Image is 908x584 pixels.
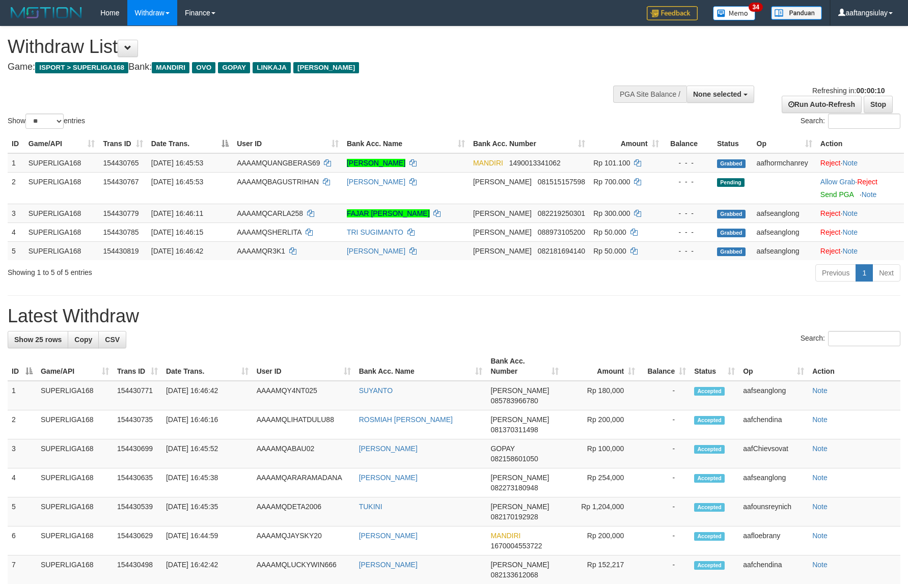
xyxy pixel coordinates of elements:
[253,526,355,555] td: AAAAMQJAYSKY20
[37,352,113,381] th: Game/API: activate to sort column ascending
[856,264,873,282] a: 1
[842,209,858,217] a: Note
[162,439,253,468] td: [DATE] 16:45:52
[473,228,532,236] span: [PERSON_NAME]
[639,526,690,555] td: -
[828,331,900,346] input: Search:
[667,246,709,256] div: - - -
[152,62,189,73] span: MANDIRI
[103,247,139,255] span: 154430819
[490,484,538,492] span: Copy 082273180948 to clipboard
[8,241,24,260] td: 5
[24,134,99,153] th: Game/API: activate to sort column ascending
[147,134,233,153] th: Date Trans.: activate to sort column descending
[8,204,24,223] td: 3
[103,159,139,167] span: 154430765
[347,247,405,255] a: [PERSON_NAME]
[8,134,24,153] th: ID
[820,178,857,186] span: ·
[103,209,139,217] span: 154430779
[237,247,285,255] span: AAAAMQR3K1
[37,381,113,410] td: SUPERLIGA168
[856,87,885,95] strong: 00:00:10
[253,381,355,410] td: AAAAMQY4NT025
[694,532,725,541] span: Accepted
[509,159,561,167] span: Copy 1490013341062 to clipboard
[473,178,532,186] span: [PERSON_NAME]
[828,114,900,129] input: Search:
[815,264,856,282] a: Previous
[647,6,698,20] img: Feedback.jpg
[359,503,382,511] a: TUKINI
[490,426,538,434] span: Copy 081370311498 to clipboard
[490,571,538,579] span: Copy 082133612068 to clipboard
[359,561,418,569] a: [PERSON_NAME]
[820,228,841,236] a: Reject
[739,381,808,410] td: aafseanglong
[717,210,746,218] span: Grabbed
[359,415,453,424] a: ROSMIAH [PERSON_NAME]
[713,134,753,153] th: Status
[563,381,639,410] td: Rp 180,000
[218,62,250,73] span: GOPAY
[113,497,162,526] td: 154430539
[753,134,816,153] th: Op: activate to sort column ascending
[694,445,725,454] span: Accepted
[490,561,549,569] span: [PERSON_NAME]
[693,90,741,98] span: None selected
[8,37,595,57] h1: Withdraw List
[103,228,139,236] span: 154430785
[8,439,37,468] td: 3
[237,159,320,167] span: AAAAMQUANGBERAS69
[490,542,542,550] span: Copy 1670004553722 to clipboard
[538,209,585,217] span: Copy 082219250301 to clipboard
[857,178,877,186] a: Reject
[820,159,841,167] a: Reject
[812,503,828,511] a: Note
[359,386,393,395] a: SUYANTO
[739,497,808,526] td: aafounsreynich
[753,153,816,173] td: aafhormchanrey
[162,468,253,497] td: [DATE] 16:45:38
[667,208,709,218] div: - - -
[343,134,469,153] th: Bank Acc. Name: activate to sort column ascending
[639,497,690,526] td: -
[717,159,746,168] span: Grabbed
[639,381,690,410] td: -
[739,526,808,555] td: aafloebrany
[8,526,37,555] td: 6
[253,497,355,526] td: AAAAMQDETA2006
[24,204,99,223] td: SUPERLIGA168
[151,209,203,217] span: [DATE] 16:46:11
[563,468,639,497] td: Rp 254,000
[253,62,291,73] span: LINKAJA
[842,159,858,167] a: Note
[816,172,904,204] td: ·
[639,468,690,497] td: -
[563,352,639,381] th: Amount: activate to sort column ascending
[812,561,828,569] a: Note
[563,497,639,526] td: Rp 1,204,000
[749,3,762,12] span: 34
[151,247,203,255] span: [DATE] 16:46:42
[490,474,549,482] span: [PERSON_NAME]
[35,62,128,73] span: ISPORT > SUPERLIGA168
[694,416,725,425] span: Accepted
[8,172,24,204] td: 2
[490,532,520,540] span: MANDIRI
[563,410,639,439] td: Rp 200,000
[753,204,816,223] td: aafseanglong
[192,62,215,73] span: OVO
[739,352,808,381] th: Op: activate to sort column ascending
[162,352,253,381] th: Date Trans.: activate to sort column ascending
[717,229,746,237] span: Grabbed
[8,352,37,381] th: ID: activate to sort column descending
[593,209,630,217] span: Rp 300.000
[812,474,828,482] a: Note
[99,134,147,153] th: Trans ID: activate to sort column ascending
[538,228,585,236] span: Copy 088973105200 to clipboard
[690,352,739,381] th: Status: activate to sort column ascending
[694,474,725,483] span: Accepted
[24,172,99,204] td: SUPERLIGA168
[490,444,514,453] span: GOPAY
